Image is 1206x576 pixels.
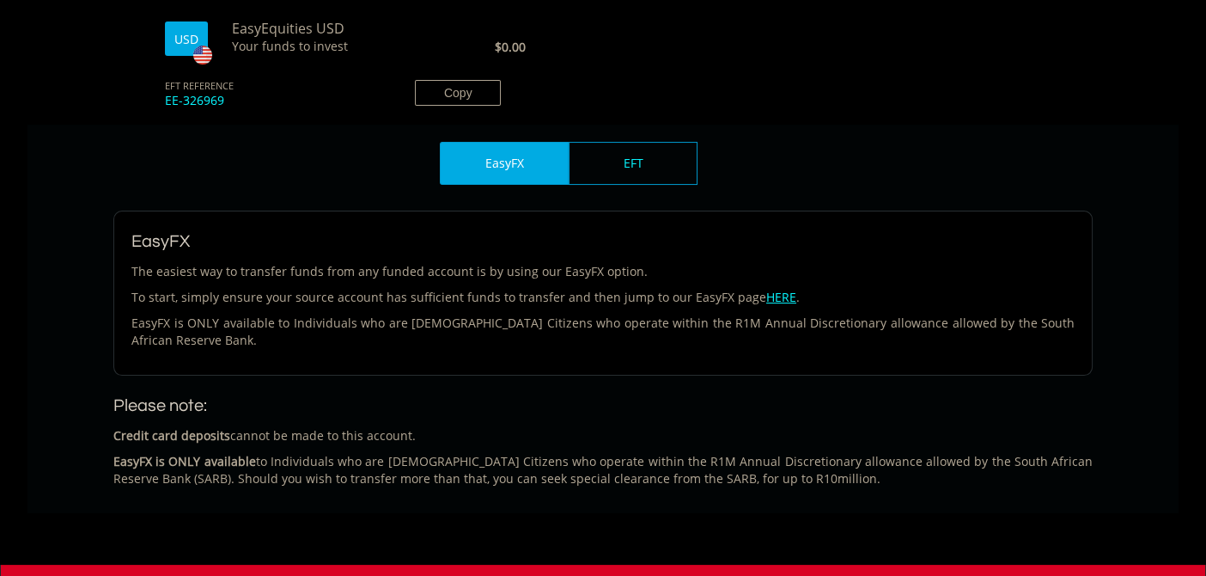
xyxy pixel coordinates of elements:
[174,31,198,48] label: USD
[131,289,1075,306] p: To start, simply ensure your source account has sufficient funds to transfer and then jump to our...
[152,56,389,93] span: EFT REFERENCE
[113,453,256,469] strong: EasyFX is ONLY available
[131,263,1075,280] p: The easiest way to transfer funds from any funded account is by using our EasyFX option.
[766,289,796,305] a: HERE
[113,427,230,444] strong: Credit card deposits
[113,427,1093,444] p: cannot be made to this account.
[113,393,1093,419] h2: Please note:
[219,19,391,39] span: EasyEquities USD
[113,453,1093,487] p: to Individuals who are [DEMOGRAPHIC_DATA] Citizens who operate within the R1M Annual Discretionar...
[152,92,389,125] span: EE-326969
[415,80,501,106] button: Copy
[219,38,391,55] span: Your funds to invest
[131,229,1075,254] h2: EasyFX
[495,39,526,55] span: $0.00
[131,315,1075,349] p: EasyFX is ONLY available to Individuals who are [DEMOGRAPHIC_DATA] Citizens who operate within th...
[624,155,643,172] p: EFT
[485,155,524,172] p: EasyFX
